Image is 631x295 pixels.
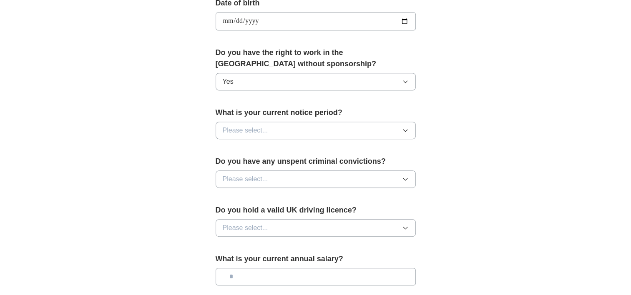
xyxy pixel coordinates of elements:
label: Do you have any unspent criminal convictions? [216,156,416,167]
span: Please select... [223,125,268,135]
button: Yes [216,73,416,90]
label: What is your current notice period? [216,107,416,118]
label: Do you have the right to work in the [GEOGRAPHIC_DATA] without sponsorship? [216,47,416,70]
label: Do you hold a valid UK driving licence? [216,205,416,216]
label: What is your current annual salary? [216,253,416,265]
button: Please select... [216,219,416,237]
button: Please select... [216,122,416,139]
span: Yes [223,77,234,87]
span: Please select... [223,174,268,184]
button: Please select... [216,170,416,188]
span: Please select... [223,223,268,233]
